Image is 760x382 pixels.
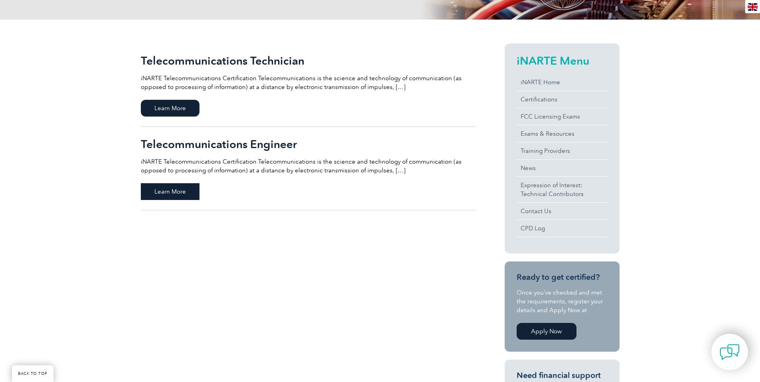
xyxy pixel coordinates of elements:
p: Once you’ve checked and met the requirements, register your details and Apply Now at [517,288,608,315]
a: Exams & Resources [517,125,608,142]
h2: iNARTE Menu [517,54,608,67]
a: BACK TO TOP [12,365,53,382]
a: Apply Now [517,323,576,340]
span: Learn More [141,100,199,117]
p: iNARTE Telecommunications Certification Telecommunications is the science and technology of commu... [141,74,476,91]
a: Training Providers [517,143,608,159]
a: Telecommunications Engineer iNARTE Telecommunications Certification Telecommunications is the sci... [141,127,476,210]
a: CPD Log [517,220,608,237]
h2: Telecommunications Engineer [141,138,476,150]
img: en [748,3,758,11]
a: Certifications [517,91,608,108]
h3: Ready to get certified? [517,272,608,282]
img: contact-chat.png [720,342,740,362]
a: FCC Licensing Exams [517,108,608,125]
span: Learn More [141,183,199,200]
h2: Telecommunications Technician [141,54,476,67]
a: Expression of Interest:Technical Contributors [517,177,608,202]
a: Telecommunications Technician iNARTE Telecommunications Certification Telecommunications is the s... [141,44,476,127]
a: News [517,160,608,176]
a: Contact Us [517,203,608,220]
a: iNARTE Home [517,74,608,91]
p: iNARTE Telecommunications Certification Telecommunications is the science and technology of commu... [141,157,476,175]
